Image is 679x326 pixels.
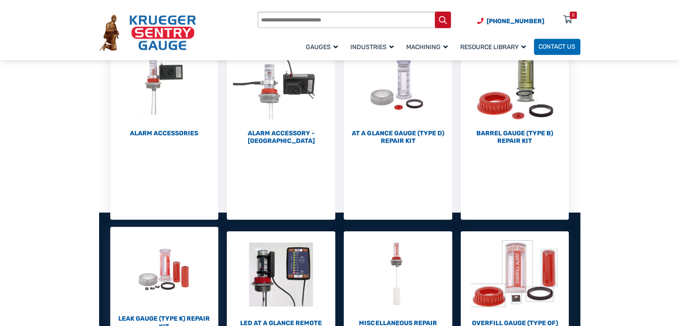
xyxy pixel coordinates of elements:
[572,12,575,19] div: 8
[110,130,219,138] h2: Alarm Accessories
[227,42,335,128] img: Alarm Accessory - DC
[306,43,338,51] span: Gauges
[406,43,448,51] span: Machining
[487,17,544,25] span: [PHONE_NUMBER]
[402,38,456,56] a: Machining
[110,42,219,128] img: Alarm Accessories
[110,227,219,313] img: Leak Gauge (Type K) Repair Kit
[344,42,452,145] a: Visit product category At a Glance Gauge (Type D) Repair Kit
[460,43,526,51] span: Resource Library
[227,231,335,318] img: LED At A Glance Remote Monitor
[344,42,452,128] img: At a Glance Gauge (Type D) Repair Kit
[461,42,569,145] a: Visit product category Barrel Gauge (Type B) Repair Kit
[461,42,569,128] img: Barrel Gauge (Type B) Repair Kit
[456,38,534,56] a: Resource Library
[346,38,402,56] a: Industries
[227,42,335,145] a: Visit product category Alarm Accessory - DC
[344,130,452,145] h2: At a Glance Gauge (Type D) Repair Kit
[477,17,544,26] a: Phone Number (920) 434-8860
[461,231,569,318] img: Overfill Gauge (Type OF) Repair Kit
[227,130,335,145] h2: Alarm Accessory - [GEOGRAPHIC_DATA]
[99,15,196,50] img: Krueger Sentry Gauge
[538,43,575,51] span: Contact Us
[301,38,346,56] a: Gauges
[461,130,569,145] h2: Barrel Gauge (Type B) Repair Kit
[534,39,580,55] a: Contact Us
[350,43,394,51] span: Industries
[110,42,219,137] a: Visit product category Alarm Accessories
[344,231,452,318] img: Miscellaneous Repair Parts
